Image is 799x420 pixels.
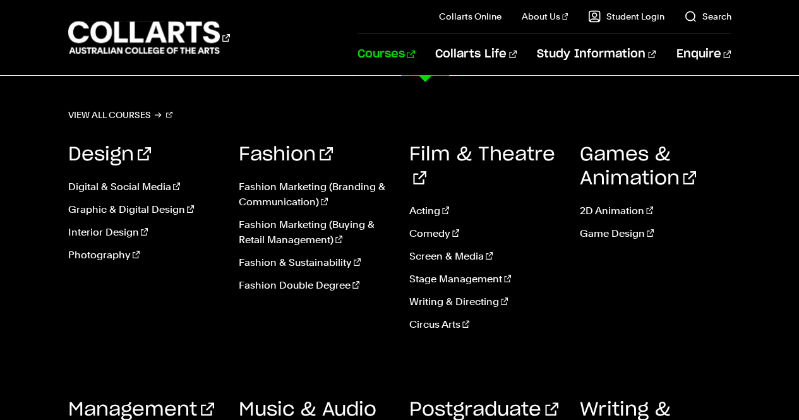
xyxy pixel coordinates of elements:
a: Collarts Online [439,10,502,23]
a: Postgraduate [409,400,558,419]
a: 2D Animation [579,203,731,219]
a: Comedy [409,226,561,241]
a: Graphic & Digital Design [68,202,220,217]
a: Fashion Double Degree [239,278,390,293]
a: Collarts Life [435,33,517,75]
a: Management [68,400,214,419]
a: Digital & Social Media [68,179,220,195]
a: Courses [357,33,415,75]
a: Game Design [579,226,731,241]
a: View all courses [68,106,173,124]
a: Interior Design [68,225,220,240]
a: Fashion & Sustainability [239,255,390,270]
div: Go to homepage [68,20,230,56]
a: Fashion [239,145,333,164]
a: Games & Animation [579,145,696,188]
a: Circus Arts [409,317,561,332]
a: Study Information [537,33,656,75]
a: Design [68,145,151,164]
a: Screen & Media [409,249,561,264]
a: Writing & Directing [409,294,561,309]
a: Acting [409,203,561,219]
a: Enquire [676,33,731,75]
a: About Us [522,10,568,23]
a: Fashion Marketing (Buying & Retail Management) [239,217,390,248]
a: Search [684,10,731,23]
a: Photography [68,248,220,263]
a: Fashion Marketing (Branding & Communication) [239,179,390,210]
a: Film & Theatre [409,145,555,188]
a: Student Login [588,10,664,23]
a: Stage Management [409,272,561,287]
